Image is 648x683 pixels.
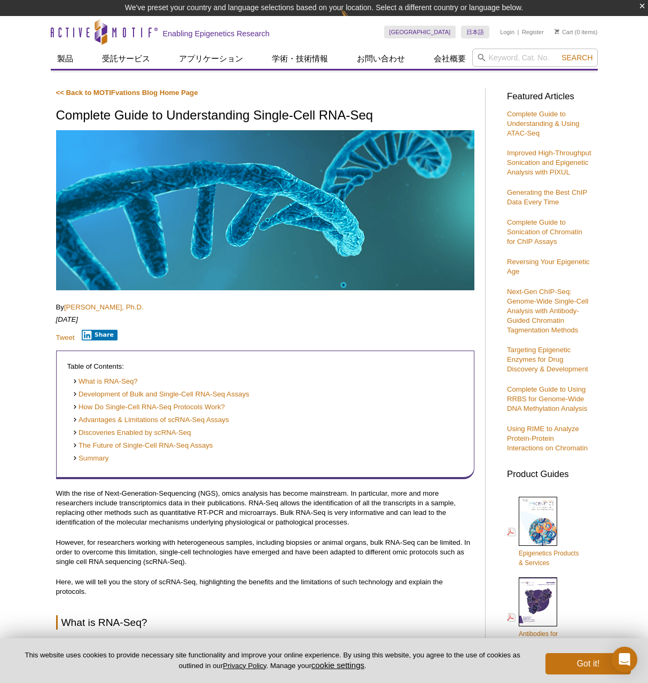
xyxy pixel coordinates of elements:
a: Complete Guide to Sonication of Chromatin for ChIP Assays [507,218,582,245]
h3: Featured Articles [507,92,592,101]
img: Your Cart [555,29,559,34]
p: Here, we will tell you the story of scRNA-Seq, highlighting the benefits and the limitations of s... [56,577,474,597]
a: [GEOGRAPHIC_DATA] [384,26,456,38]
h2: Enabling Epigenetics Research [163,29,270,38]
a: Tweet [56,333,75,341]
li: | [518,26,519,38]
li: (0 items) [555,26,598,38]
a: Complete Guide to Using RRBS for Genome-Wide DNA Methylation Analysis [507,385,587,412]
a: 会社概要 [427,49,472,69]
a: Reversing Your Epigenetic Age [507,258,590,275]
div: Open Intercom Messenger [612,647,637,672]
button: Got it! [545,653,631,674]
a: Next-Gen ChIP-Seq: Genome-Wide Single-Cell Analysis with Antibody-Guided Chromatin Tagmentation M... [507,288,588,334]
img: Guide to Single-Cell RNA-Seq [56,130,474,290]
a: Improved High-Throughput Sonication and Epigenetic Analysis with PIXUL [507,149,591,176]
button: cookie settings [311,661,364,670]
a: Generating the Best ChIP Data Every Time [507,188,587,206]
a: Advantages & Limitations of scRNA-Seq Assays [73,415,229,425]
p: By [56,303,474,312]
a: The Future of Single-Cell RNA-Seq Assays [73,441,213,451]
img: Abs_epi_2015_cover_web_70x200 [519,577,557,626]
h3: Product Guides [507,464,592,479]
a: Discoveries Enabled by scRNA-Seq [73,428,191,438]
a: アプリケーション [173,49,249,69]
em: [DATE] [56,315,79,323]
input: Keyword, Cat. No. [472,49,598,67]
a: 日本語 [461,26,489,38]
a: Login [500,28,514,36]
a: Register [522,28,544,36]
span: Antibodies for Epigenetics & Gene Regulation [519,630,567,657]
span: Epigenetics Products & Services [519,550,579,567]
a: Antibodies forEpigenetics &Gene Regulation [507,576,567,659]
img: Change Here [341,8,369,33]
a: お問い合わせ [350,49,411,69]
button: Share [82,330,118,340]
a: How Do Single-Cell RNA-Seq Protocols Work? [73,402,225,412]
a: What is RNA-Seq? [73,377,138,387]
a: Using RIME to Analyze Protein-Protein Interactions on Chromatin [507,425,588,452]
a: Complete Guide to Understanding & Using ATAC-Seq [507,110,580,137]
img: Epi_brochure_140604_cover_web_70x200 [519,497,557,546]
a: Cart [555,28,573,36]
a: Summary [73,454,109,464]
p: Table of Contents: [67,362,463,371]
a: 学術・技術情報 [266,49,334,69]
a: Development of Bulk and Single-Cell RNA-Seq Assays [73,390,249,400]
a: Targeting Epigenetic Enzymes for Drug Discovery & Development [507,346,588,373]
a: Epigenetics Products& Services [507,496,579,569]
h2: What is RNA-Seq? [56,615,474,630]
a: 製品 [51,49,80,69]
span: Search [561,53,592,62]
a: [PERSON_NAME], Ph.D. [64,303,144,311]
a: 受託サービス [96,49,157,69]
a: Privacy Policy [223,662,266,670]
h1: Complete Guide to Understanding Single-Cell RNA-Seq [56,108,474,124]
p: This website uses cookies to provide necessary site functionality and improve your online experie... [17,650,528,671]
a: << Back to MOTIFvations Blog Home Page [56,89,198,97]
p: With the rise of Next-Generation-Sequencing (NGS), omics analysis has become mainstream. In parti... [56,489,474,527]
p: However, for researchers working with heterogeneous samples, including biopsies or animal organs,... [56,538,474,567]
button: Search [558,53,596,62]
